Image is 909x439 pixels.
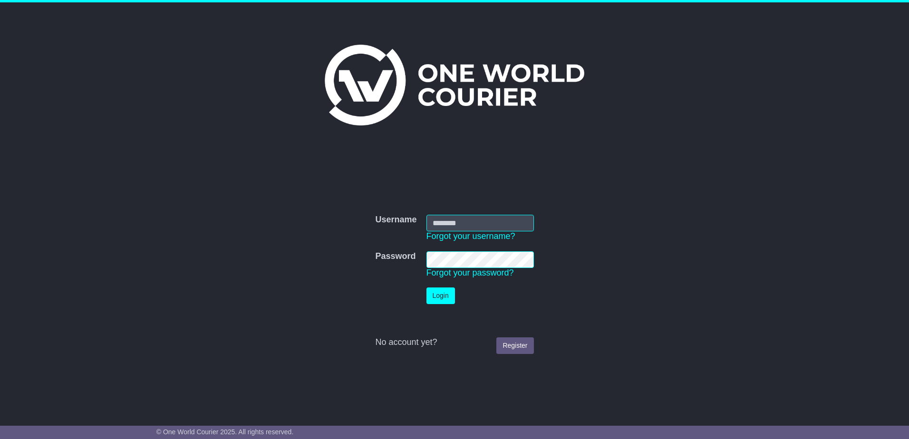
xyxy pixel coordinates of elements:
span: © One World Courier 2025. All rights reserved. [156,428,294,436]
div: No account yet? [375,337,533,348]
button: Login [426,287,455,304]
label: Password [375,251,416,262]
a: Forgot your password? [426,268,514,277]
a: Register [496,337,533,354]
img: One World [325,45,584,125]
a: Forgot your username? [426,231,515,241]
label: Username [375,215,416,225]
